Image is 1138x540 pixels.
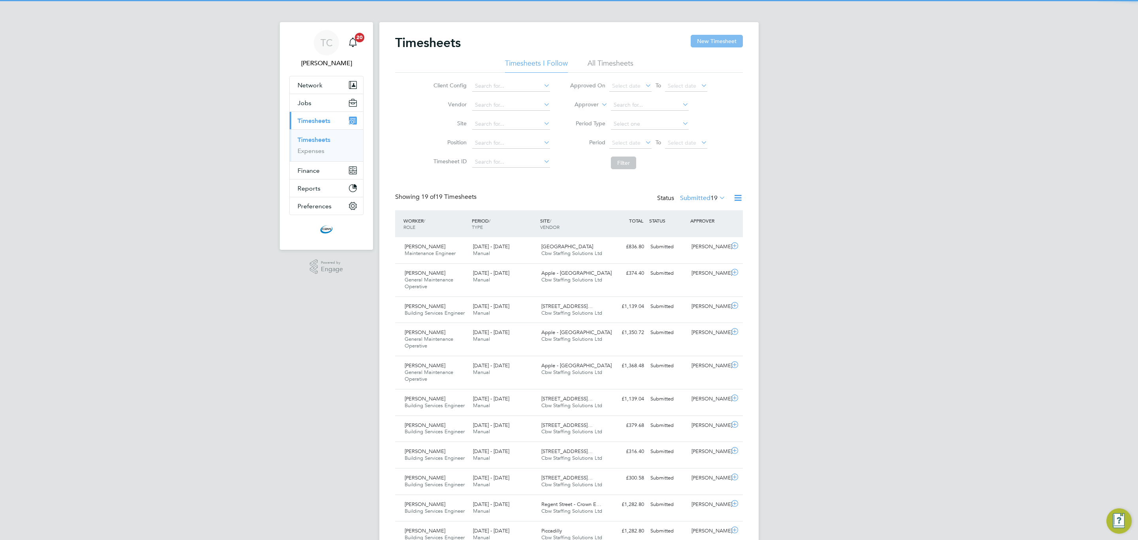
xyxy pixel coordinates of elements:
li: All Timesheets [588,59,633,73]
input: Search for... [472,81,550,92]
div: WORKER [401,213,470,234]
span: Finance [298,167,320,174]
span: Manual [473,508,490,514]
span: Cbw Staffing Solutions Ltd [541,481,602,488]
span: [DATE] - [DATE] [473,474,509,481]
span: Cbw Staffing Solutions Ltd [541,250,602,257]
div: SITE [538,213,607,234]
span: Manual [473,455,490,461]
a: Timesheets [298,136,330,143]
label: Submitted [680,194,725,202]
span: [DATE] - [DATE] [473,303,509,310]
a: Go to home page [289,223,364,236]
span: Manual [473,250,490,257]
div: [PERSON_NAME] [688,472,729,485]
span: [STREET_ADDRESS]… [541,422,593,429]
span: Regent Street - Crown E… [541,501,601,508]
input: Search for... [472,100,550,111]
input: Search for... [472,157,550,168]
span: Manual [473,369,490,376]
span: Select date [612,139,641,146]
span: Building Services Engineer [405,455,465,461]
span: 20 [355,33,364,42]
input: Search for... [472,119,550,130]
span: General Maintenance Operative [405,369,453,382]
div: [PERSON_NAME] [688,300,729,313]
div: £379.68 [606,419,647,432]
label: Position [431,139,467,146]
div: Submitted [647,525,688,538]
span: Reports [298,185,320,192]
span: Piccadilly [541,527,562,534]
button: Finance [290,162,363,179]
span: Network [298,81,322,89]
div: [PERSON_NAME] [688,498,729,511]
span: Select date [668,82,696,89]
span: [PERSON_NAME] [405,329,445,336]
div: £374.40 [606,267,647,280]
span: Engage [321,266,343,273]
span: Manual [473,428,490,435]
label: Timesheet ID [431,158,467,165]
label: Approver [563,101,599,109]
input: Select one [611,119,689,130]
span: Select date [668,139,696,146]
div: Status [657,193,727,204]
span: [PERSON_NAME] [405,303,445,310]
div: Submitted [647,445,688,458]
span: [DATE] - [DATE] [473,329,509,336]
h2: Timesheets [395,35,461,51]
div: [PERSON_NAME] [688,445,729,458]
span: / [489,217,490,224]
span: [DATE] - [DATE] [473,270,509,276]
div: Showing [395,193,478,201]
a: Expenses [298,147,324,155]
span: Apple - [GEOGRAPHIC_DATA] [541,329,612,336]
span: To [653,80,663,91]
button: Jobs [290,94,363,111]
span: [DATE] - [DATE] [473,395,509,402]
span: [PERSON_NAME] [405,270,445,276]
span: Timesheets [298,117,330,125]
div: £1,282.80 [606,525,647,538]
span: ROLE [403,224,415,230]
span: General Maintenance Operative [405,336,453,349]
span: [STREET_ADDRESS]… [541,448,593,455]
span: Cbw Staffing Solutions Ltd [541,336,602,342]
span: Cbw Staffing Solutions Ltd [541,508,602,514]
a: TC[PERSON_NAME] [289,30,364,68]
span: [PERSON_NAME] [405,448,445,455]
span: Manual [473,276,490,283]
div: Submitted [647,300,688,313]
div: [PERSON_NAME] [688,419,729,432]
label: Client Config [431,82,467,89]
div: STATUS [647,213,688,228]
button: Network [290,76,363,94]
span: [PERSON_NAME] [405,243,445,250]
div: Submitted [647,498,688,511]
div: PERIOD [470,213,538,234]
div: £300.58 [606,472,647,485]
label: Period Type [570,120,605,127]
span: 19 of [421,193,435,201]
span: [STREET_ADDRESS]… [541,303,593,310]
img: cbwstaffingsolutions-logo-retina.png [320,223,333,236]
span: Preferences [298,202,332,210]
span: Building Services Engineer [405,310,465,316]
span: [PERSON_NAME] [405,474,445,481]
span: TYPE [472,224,483,230]
div: Submitted [647,419,688,432]
span: [PERSON_NAME] [405,422,445,429]
div: Submitted [647,240,688,253]
span: [DATE] - [DATE] [473,527,509,534]
div: [PERSON_NAME] [688,267,729,280]
div: APPROVER [688,213,729,228]
div: £316.40 [606,445,647,458]
span: To [653,137,663,147]
div: Submitted [647,359,688,372]
span: [STREET_ADDRESS]… [541,474,593,481]
label: Approved On [570,82,605,89]
div: £1,368.48 [606,359,647,372]
span: VENDOR [540,224,560,230]
span: 19 Timesheets [421,193,477,201]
